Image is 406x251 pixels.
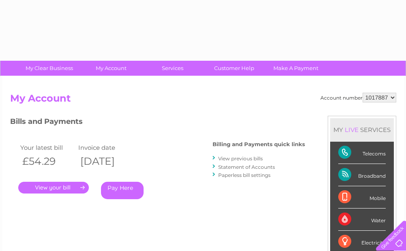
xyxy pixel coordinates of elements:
td: Invoice date [76,142,135,153]
div: MY SERVICES [330,118,394,141]
a: Make A Payment [262,61,329,76]
div: Broadband [338,164,386,186]
a: View previous bills [218,155,263,162]
a: My Account [77,61,144,76]
div: Water [338,208,386,231]
td: Your latest bill [18,142,77,153]
div: LIVE [343,126,360,134]
h4: Billing and Payments quick links [213,141,305,147]
a: Pay Here [101,182,144,199]
th: [DATE] [76,153,135,170]
a: Services [139,61,206,76]
th: £54.29 [18,153,77,170]
a: Statement of Accounts [218,164,275,170]
a: . [18,182,89,194]
h3: Bills and Payments [10,116,305,130]
div: Telecoms [338,142,386,164]
div: Mobile [338,186,386,208]
h2: My Account [10,93,396,108]
a: My Clear Business [16,61,83,76]
a: Paperless bill settings [218,172,271,178]
div: Account number [320,93,396,102]
a: Customer Help [201,61,268,76]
